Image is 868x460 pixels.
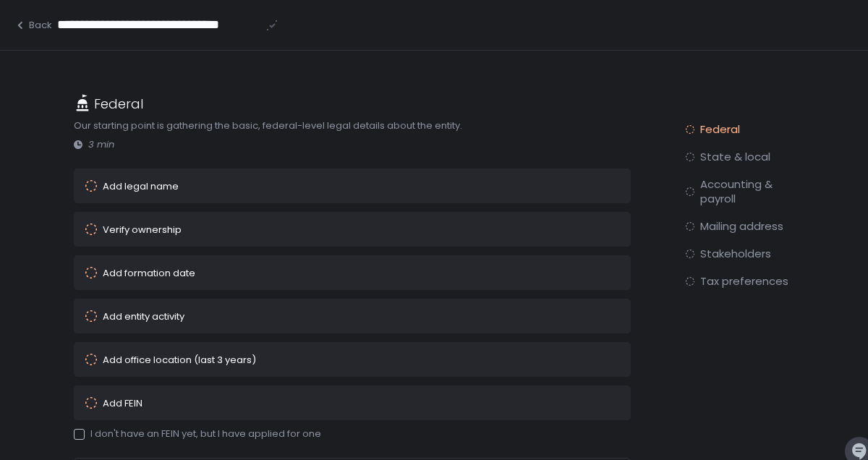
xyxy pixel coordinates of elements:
span: Mailing address [700,219,783,234]
div: Our starting point is gathering the basic, federal-level legal details about the entity. [74,119,631,133]
span: Federal [700,122,740,137]
h1: Federal [94,94,143,114]
button: Back [14,19,52,32]
span: Stakeholders [700,247,771,261]
span: State & local [700,150,770,164]
div: Add office location (last 3 years) [103,355,256,365]
div: Add formation date [103,268,195,278]
div: Verify ownership [103,225,182,234]
div: Add legal name [103,182,179,191]
span: Accounting & payroll [700,177,794,206]
span: Tax preferences [700,274,788,289]
div: Add FEIN [103,399,142,408]
div: Add entity activity [103,312,184,321]
div: 3 min [74,138,631,151]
